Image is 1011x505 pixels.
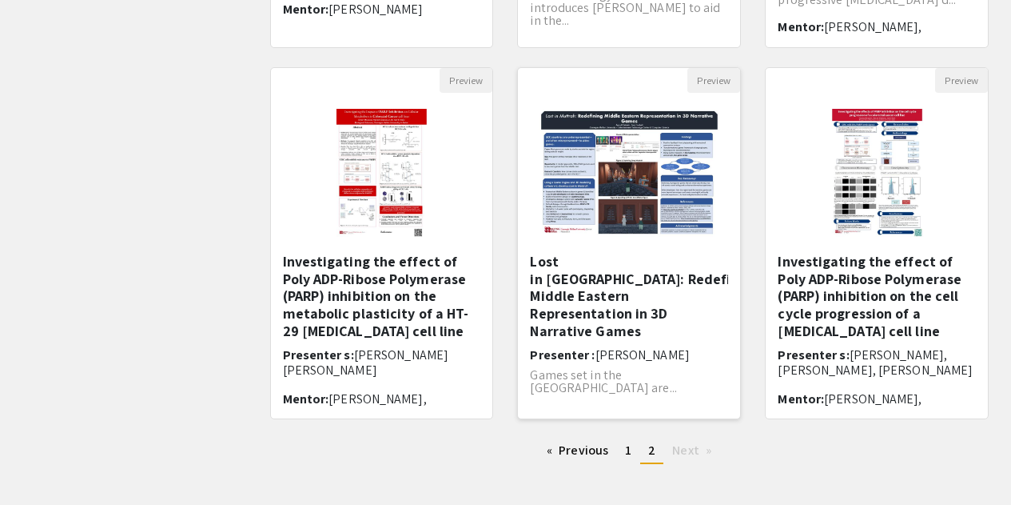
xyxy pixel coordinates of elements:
[283,1,329,18] span: Mentor:
[440,68,492,93] button: Preview
[12,433,68,493] iframe: Chat
[778,347,976,378] h6: Presenter s:
[320,93,443,253] img: <p>Investigating the effect of Poly ADP-Ribose Polymerase (PARP) inhibition on the metabolic plas...
[625,442,631,459] span: 1
[595,347,690,363] span: [PERSON_NAME]
[328,1,423,18] span: [PERSON_NAME]
[778,253,976,339] h5: Investigating the effect of Poly ADP-Ribose Polymerase (PARP) inhibition on the cell cycle progre...
[778,18,921,50] span: [PERSON_NAME], [PERSON_NAME]
[530,407,674,439] span: [PERSON_NAME], [GEOGRAPHIC_DATA]
[687,68,740,93] button: Preview
[283,347,481,378] h6: Presenter s:
[778,391,824,407] span: Mentor:
[283,253,481,339] h5: Investigating the effect of Poly ADP-Ribose Polymerase (PARP) inhibition on the metabolic plastic...
[672,442,699,459] span: Next
[517,67,741,419] div: Open Presentation <p>Lost in&nbsp;Muttrah:&nbsp;Redefining Middle Eastern Representation in 3D Na...
[530,369,728,395] p: Games set in the [GEOGRAPHIC_DATA] are...
[778,391,921,423] span: [PERSON_NAME], [PERSON_NAME]
[778,18,824,35] span: Mentor:
[270,439,989,464] ul: Pagination
[270,67,494,419] div: Open Presentation <p>Investigating the effect of Poly ADP-Ribose Polymerase (PARP) inhibition on ...
[523,93,735,253] img: <p>Lost in&nbsp;Muttrah:&nbsp;Redefining Middle Eastern Representation in 3D Narrative <strong st...
[283,347,449,379] span: [PERSON_NAME] [PERSON_NAME]
[539,439,616,463] a: Previous page
[778,347,973,379] span: [PERSON_NAME], [PERSON_NAME], [PERSON_NAME]
[765,67,989,419] div: Open Presentation <p>Investigating the effect of Poly ADP-Ribose Polymerase (PARP) inhibition on ...
[530,407,576,423] span: Mentor:
[530,253,728,339] h5: Lost in [GEOGRAPHIC_DATA]: Redefining Middle Eastern Representation in 3D Narrative Games
[935,68,988,93] button: Preview
[812,93,943,253] img: <p>Investigating the effect of Poly ADP-Ribose Polymerase (PARP) inhibition on the cell cycle pro...
[283,391,427,423] span: [PERSON_NAME], [PERSON_NAME]
[530,347,728,363] h6: Presenter :
[283,391,329,407] span: Mentor:
[648,442,655,459] span: 2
